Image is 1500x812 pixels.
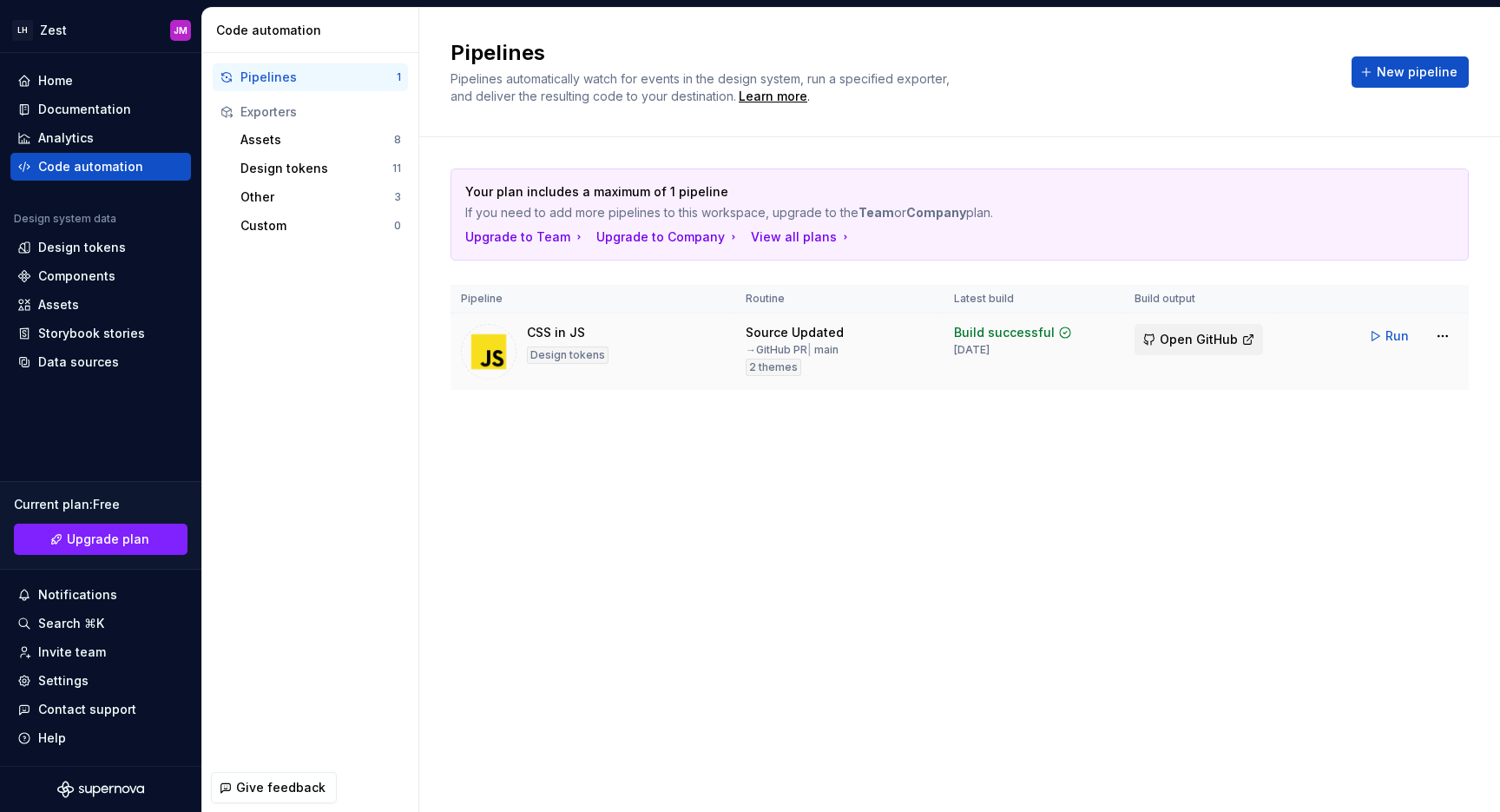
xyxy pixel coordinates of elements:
[1124,285,1277,314] th: Build output
[465,204,1332,221] p: If you need to add more pipelines to this workspace, upgrade to the or plan.
[174,23,187,37] div: JM
[739,88,807,105] a: Learn more
[749,360,798,374] span: 2 themes
[240,188,394,206] div: Other
[38,101,131,118] div: Documentation
[67,531,149,548] span: Upgrade plan
[596,228,740,246] button: Upgrade to Company
[954,324,1055,341] div: Build successful
[397,70,401,84] div: 1
[1135,324,1263,355] button: Open GitHub
[954,343,990,357] div: [DATE]
[240,217,394,234] div: Custom
[392,162,401,175] div: 11
[236,779,326,796] span: Give feedback
[807,343,812,356] span: |
[234,126,408,154] button: Assets8
[38,729,66,747] div: Help
[38,296,79,314] div: Assets
[465,228,586,246] button: Upgrade to Team
[944,285,1124,314] th: Latest build
[527,347,609,364] div: Design tokens
[213,63,408,91] button: Pipelines1
[14,496,187,513] div: Current plan : Free
[394,219,401,233] div: 0
[10,67,191,95] a: Home
[10,96,191,123] a: Documentation
[10,320,191,347] a: Storybook stories
[451,39,1331,67] h2: Pipelines
[746,324,844,341] div: Source Updated
[3,11,198,49] button: LHZestJM
[746,343,839,357] div: → GitHub PR main
[240,69,397,86] div: Pipelines
[1377,63,1457,81] span: New pipeline
[38,239,126,256] div: Design tokens
[38,158,143,175] div: Code automation
[10,234,191,261] a: Design tokens
[10,610,191,637] button: Search ⌘K
[10,724,191,752] button: Help
[240,160,392,177] div: Design tokens
[1385,327,1409,345] span: Run
[40,22,67,39] div: Zest
[1352,56,1469,88] button: New pipeline
[38,701,136,718] div: Contact support
[736,90,810,103] span: .
[451,71,953,103] span: Pipelines automatically watch for events in the design system, run a specified exporter, and deli...
[1360,320,1420,352] button: Run
[10,291,191,319] a: Assets
[735,285,944,314] th: Routine
[14,524,187,555] a: Upgrade plan
[10,153,191,181] a: Code automation
[394,133,401,147] div: 8
[234,212,408,240] button: Custom0
[10,581,191,609] button: Notifications
[859,205,894,220] strong: Team
[38,586,117,604] div: Notifications
[240,103,401,121] div: Exporters
[38,72,73,89] div: Home
[57,781,144,798] svg: Supernova Logo
[234,155,408,182] button: Design tokens11
[240,131,394,149] div: Assets
[10,262,191,290] a: Components
[1135,334,1263,349] a: Open GitHub
[14,212,116,226] div: Design system data
[10,638,191,666] a: Invite team
[751,228,852,246] button: View all plans
[211,772,337,803] button: Give feedback
[38,129,94,147] div: Analytics
[38,615,104,632] div: Search ⌘K
[38,672,89,690] div: Settings
[10,667,191,695] a: Settings
[10,124,191,152] a: Analytics
[465,183,1332,201] p: Your plan includes a maximum of 1 pipeline
[394,190,401,204] div: 3
[234,183,408,211] button: Other3
[906,205,966,220] strong: Company
[10,348,191,376] a: Data sources
[38,353,119,371] div: Data sources
[216,22,411,39] div: Code automation
[451,285,735,314] th: Pipeline
[10,696,191,723] button: Contact support
[38,325,145,342] div: Storybook stories
[12,20,33,41] div: LH
[1160,331,1238,348] span: Open GitHub
[38,267,115,285] div: Components
[527,324,585,341] div: CSS in JS
[38,644,106,661] div: Invite team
